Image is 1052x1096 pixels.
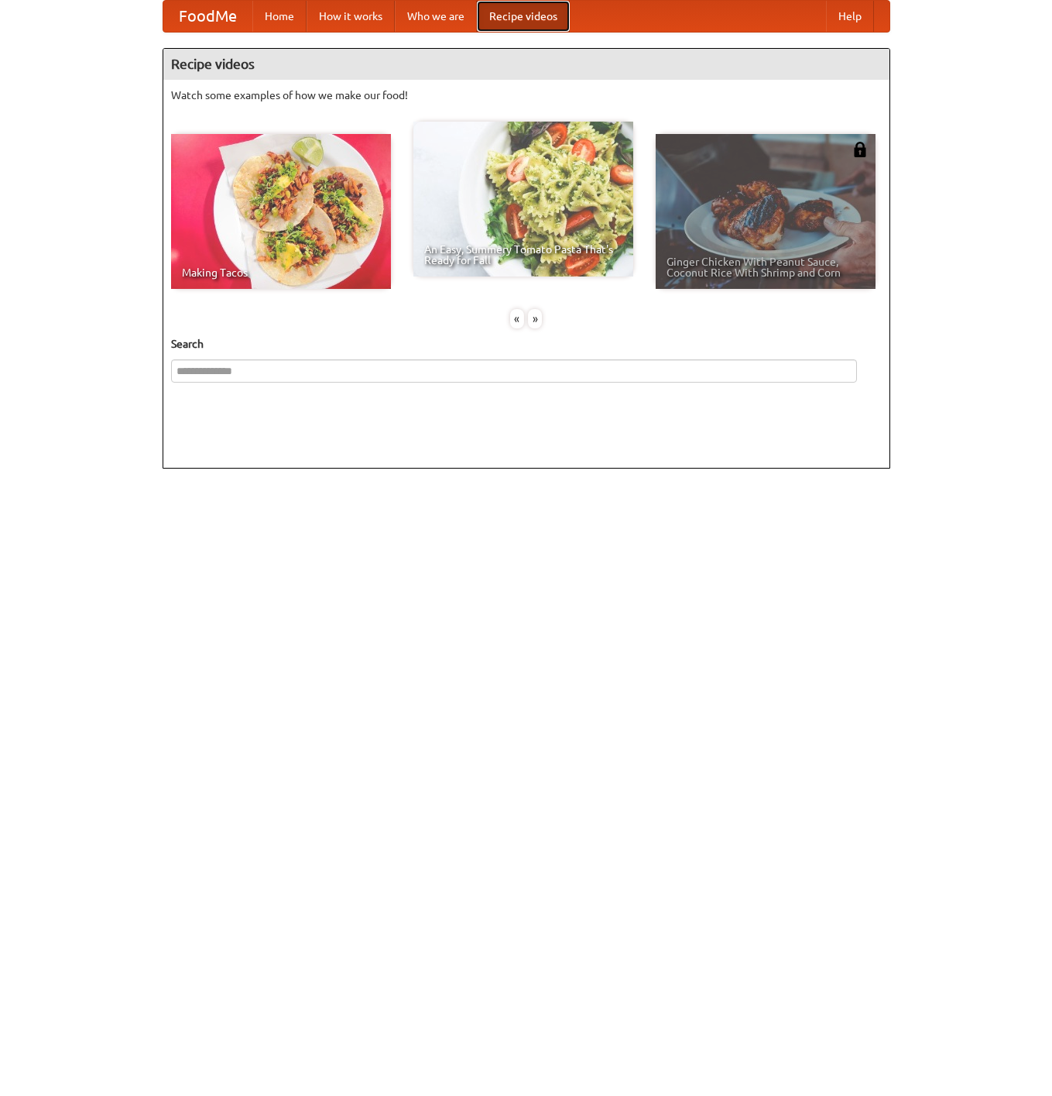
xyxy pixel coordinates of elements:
a: Recipe videos [477,1,570,32]
a: Help [826,1,874,32]
div: » [528,309,542,328]
h5: Search [171,336,882,352]
span: Making Tacos [182,267,380,278]
span: An Easy, Summery Tomato Pasta That's Ready for Fall [424,244,622,266]
div: « [510,309,524,328]
img: 483408.png [852,142,868,157]
a: An Easy, Summery Tomato Pasta That's Ready for Fall [413,122,633,277]
h4: Recipe videos [163,49,889,80]
a: How it works [307,1,395,32]
a: Making Tacos [171,134,391,289]
a: Who we are [395,1,477,32]
a: FoodMe [163,1,252,32]
a: Home [252,1,307,32]
p: Watch some examples of how we make our food! [171,88,882,103]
